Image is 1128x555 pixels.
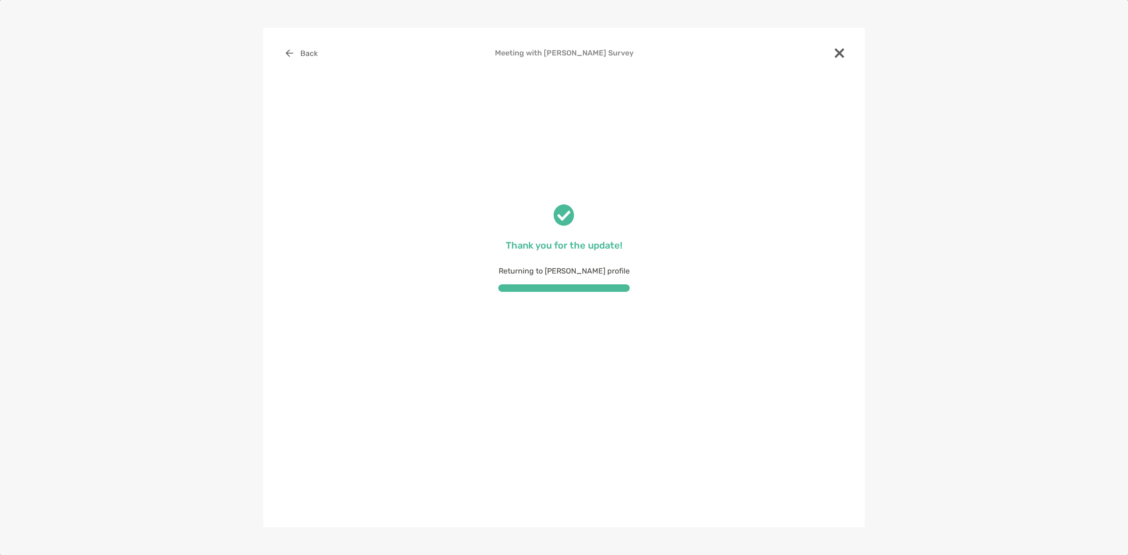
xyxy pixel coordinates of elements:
[498,265,630,277] p: Returning to [PERSON_NAME] profile
[554,204,574,226] img: check success
[278,43,325,63] button: Back
[286,49,293,57] img: button icon
[278,48,850,57] h4: Meeting with [PERSON_NAME] Survey
[835,48,844,58] img: close modal
[498,240,630,251] p: Thank you for the update!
